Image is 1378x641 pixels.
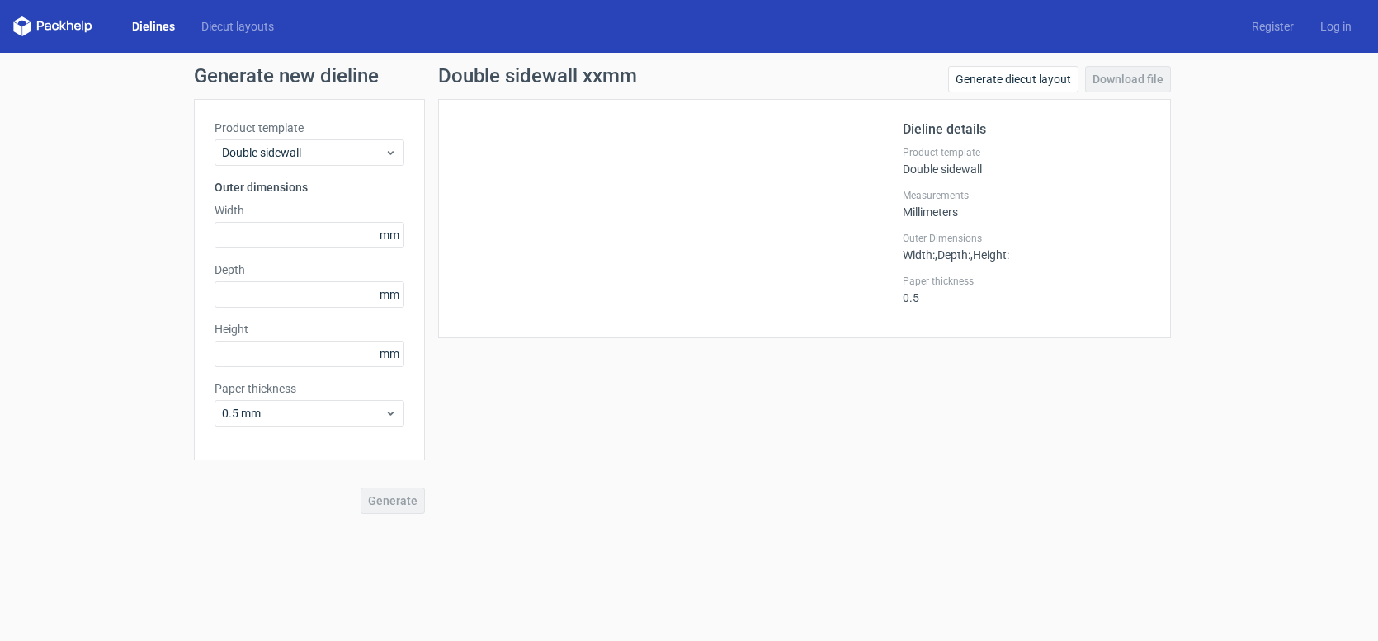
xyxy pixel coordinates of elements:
a: Generate diecut layout [948,66,1078,92]
label: Paper thickness [903,275,1150,288]
div: 0.5 [903,275,1150,304]
label: Measurements [903,189,1150,202]
label: Width [215,202,404,219]
span: , Height : [970,248,1009,262]
label: Height [215,321,404,337]
span: mm [375,223,403,247]
h3: Outer dimensions [215,179,404,196]
span: 0.5 mm [222,405,385,422]
span: Width : [903,248,935,262]
h2: Dieline details [903,120,1150,139]
a: Diecut layouts [188,18,287,35]
label: Product template [903,146,1150,159]
label: Paper thickness [215,380,404,397]
a: Dielines [119,18,188,35]
span: mm [375,282,403,307]
h1: Generate new dieline [194,66,1184,86]
label: Outer Dimensions [903,232,1150,245]
div: Double sidewall [903,146,1150,176]
span: mm [375,342,403,366]
label: Depth [215,262,404,278]
label: Product template [215,120,404,136]
span: Double sidewall [222,144,385,161]
a: Register [1239,18,1307,35]
div: Millimeters [903,189,1150,219]
a: Log in [1307,18,1365,35]
span: , Depth : [935,248,970,262]
h1: Double sidewall xxmm [438,66,637,86]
